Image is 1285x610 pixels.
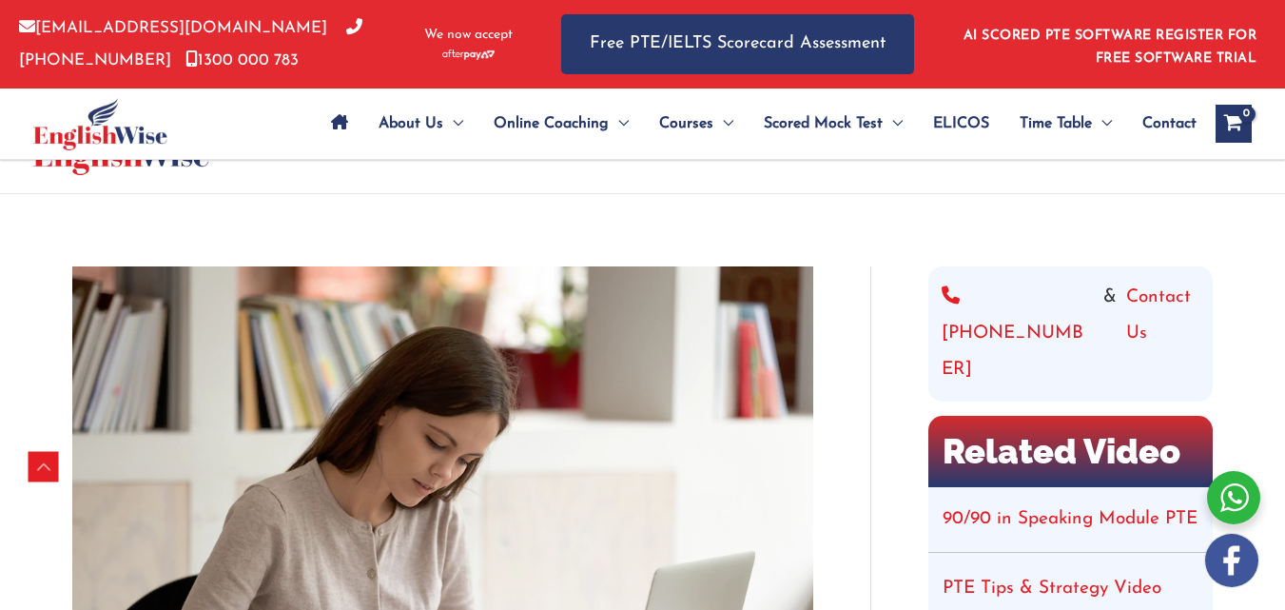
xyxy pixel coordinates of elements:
a: ELICOS [918,90,1004,157]
span: Online Coaching [494,90,609,157]
span: Menu Toggle [609,90,629,157]
a: PTE Tips & Strategy Video [943,580,1161,598]
h2: Related Video [928,416,1213,486]
span: Menu Toggle [713,90,733,157]
a: CoursesMenu Toggle [644,90,749,157]
a: [PHONE_NUMBER] [942,280,1094,388]
img: Afterpay-Logo [442,49,495,60]
a: [EMAIL_ADDRESS][DOMAIN_NAME] [19,20,327,36]
img: cropped-ew-logo [33,98,167,150]
span: We now accept [424,26,513,45]
a: [PHONE_NUMBER] [19,20,362,68]
img: white-facebook.png [1205,534,1258,587]
a: 90/90 in Speaking Module PTE [943,510,1197,528]
a: About UsMenu Toggle [363,90,478,157]
span: Courses [659,90,713,157]
span: Menu Toggle [443,90,463,157]
a: Time TableMenu Toggle [1004,90,1127,157]
a: 1300 000 783 [185,52,299,69]
a: AI SCORED PTE SOFTWARE REGISTER FOR FREE SOFTWARE TRIAL [964,29,1257,66]
a: Online CoachingMenu Toggle [478,90,644,157]
span: ELICOS [933,90,989,157]
a: Contact [1127,90,1197,157]
a: Contact Us [1126,280,1199,388]
span: Contact [1142,90,1197,157]
a: Scored Mock TestMenu Toggle [749,90,918,157]
span: Time Table [1020,90,1092,157]
div: & [942,280,1199,388]
span: Menu Toggle [1092,90,1112,157]
nav: Site Navigation: Main Menu [316,90,1197,157]
span: Menu Toggle [883,90,903,157]
span: About Us [379,90,443,157]
aside: Header Widget 1 [952,13,1266,75]
a: View Shopping Cart, empty [1216,105,1252,143]
span: Scored Mock Test [764,90,883,157]
a: Free PTE/IELTS Scorecard Assessment [561,14,914,74]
